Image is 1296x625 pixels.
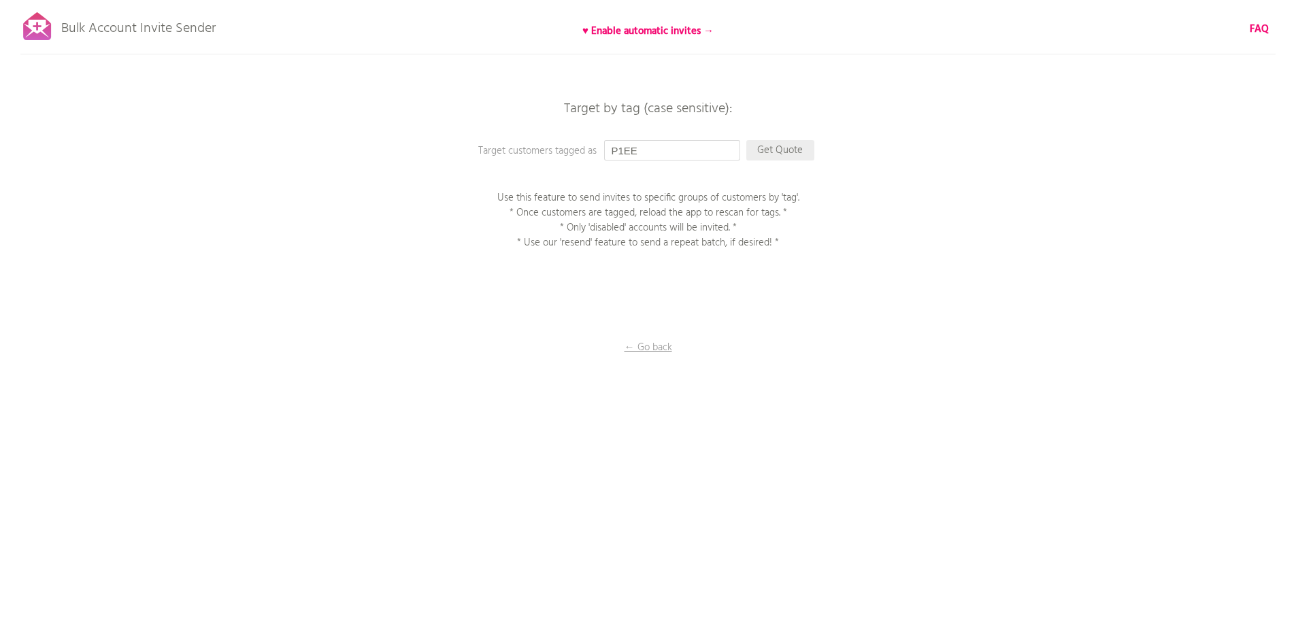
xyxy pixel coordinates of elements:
p: Target by tag (case sensitive): [444,102,852,116]
b: ♥ Enable automatic invites → [582,23,714,39]
a: FAQ [1250,22,1269,37]
p: Use this feature to send invites to specific groups of customers by 'tag'. * Once customers are t... [478,190,818,250]
p: Bulk Account Invite Sender [61,8,216,42]
p: Target customers tagged as [478,143,750,158]
p: ← Go back [580,340,716,355]
b: FAQ [1250,21,1269,37]
p: Get Quote [746,140,814,161]
input: Enter a tag... [604,140,740,161]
